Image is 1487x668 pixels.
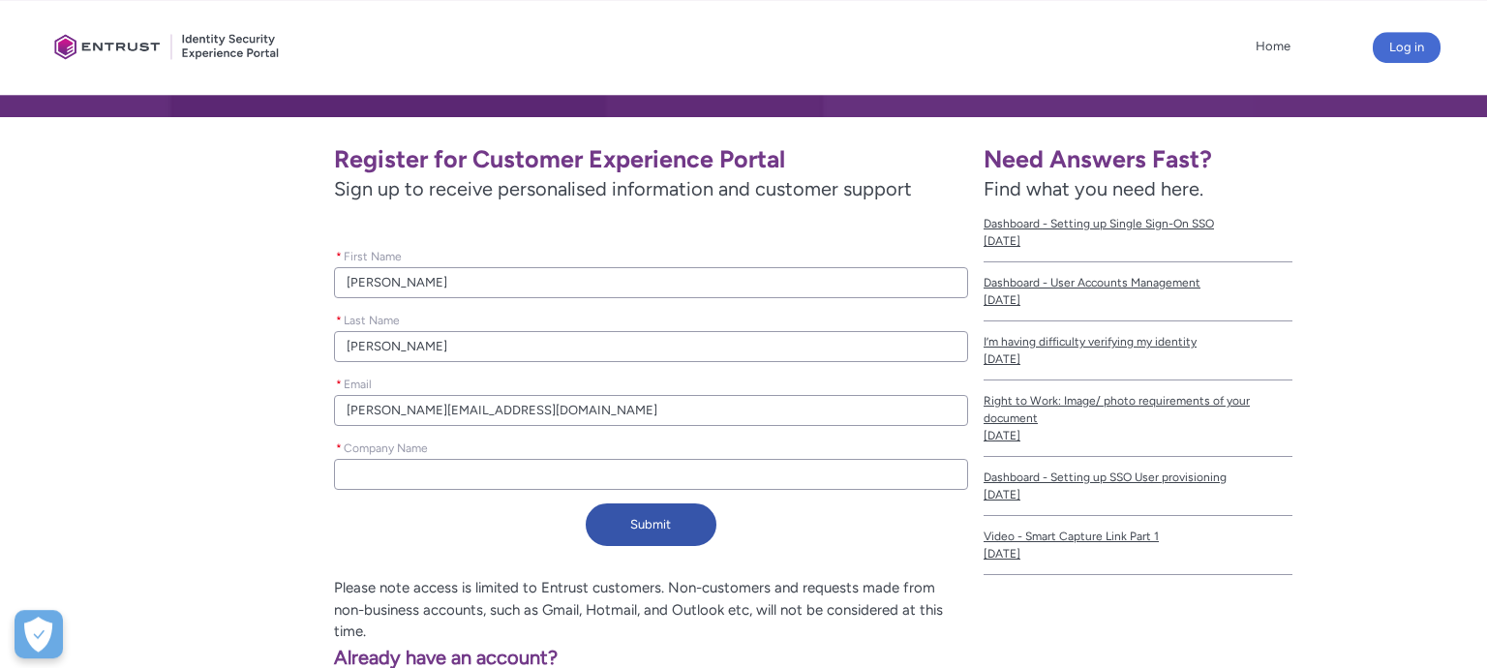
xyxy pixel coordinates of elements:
[1373,32,1441,63] button: Log in
[984,274,1292,291] span: Dashboard - User Accounts Management
[984,516,1292,575] a: Video - Smart Capture Link Part 1[DATE]
[984,203,1292,262] a: Dashboard - Setting up Single Sign-On SSO[DATE]
[984,352,1020,366] lightning-formatted-date-time: [DATE]
[984,488,1020,501] lightning-formatted-date-time: [DATE]
[336,441,342,455] abbr: required
[984,262,1292,321] a: Dashboard - User Accounts Management[DATE]
[62,577,968,643] p: Please note access is limited to Entrust customers. Non-customers and requests made from non-busi...
[984,392,1292,427] span: Right to Work: Image/ photo requirements of your document
[15,610,63,658] button: Open Preferences
[15,610,63,658] div: Cookie Preferences
[336,378,342,391] abbr: required
[984,177,1203,200] span: Find what you need here.
[984,380,1292,457] a: Right to Work: Image/ photo requirements of your document[DATE]
[336,250,342,263] abbr: required
[586,503,716,546] button: Submit
[334,144,968,174] h1: Register for Customer Experience Portal
[984,293,1020,307] lightning-formatted-date-time: [DATE]
[334,436,436,457] label: Company Name
[984,469,1292,486] span: Dashboard - Setting up SSO User provisioning
[334,372,379,393] label: Email
[984,528,1292,545] span: Video - Smart Capture Link Part 1
[334,244,410,265] label: First Name
[984,144,1292,174] h1: Need Answers Fast?
[336,314,342,327] abbr: required
[984,547,1020,561] lightning-formatted-date-time: [DATE]
[334,308,408,329] label: Last Name
[984,333,1292,350] span: I’m having difficulty verifying my identity
[984,234,1020,248] lightning-formatted-date-time: [DATE]
[1251,32,1295,61] a: Home
[984,429,1020,442] lightning-formatted-date-time: [DATE]
[334,174,968,203] span: Sign up to receive personalised information and customer support
[984,457,1292,516] a: Dashboard - Setting up SSO User provisioning[DATE]
[984,321,1292,380] a: I’m having difficulty verifying my identity[DATE]
[984,215,1292,232] span: Dashboard - Setting up Single Sign-On SSO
